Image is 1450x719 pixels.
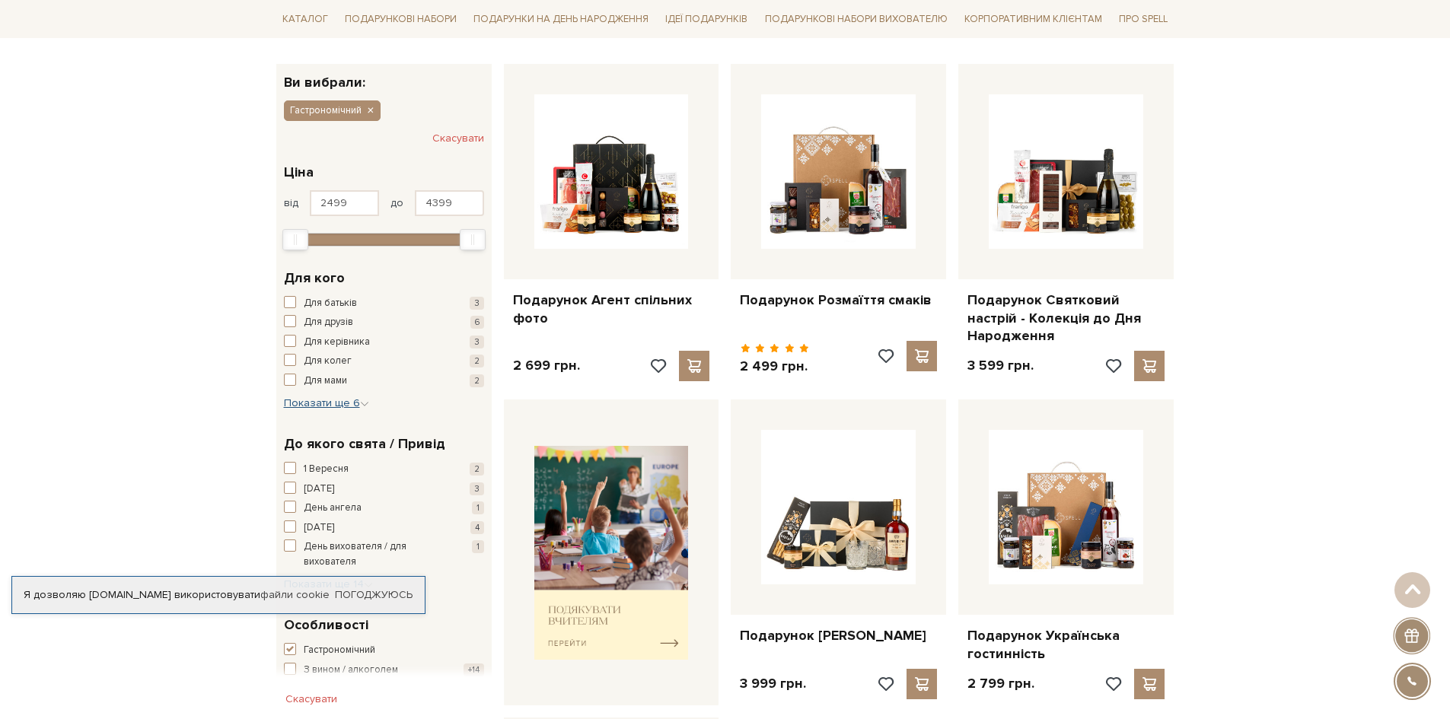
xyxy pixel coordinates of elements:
button: [DATE] 4 [284,520,484,536]
a: Подарунок Святковий настрій - Колекція до Дня Народження [967,291,1165,345]
span: 3 [470,297,484,310]
span: Ціна [284,162,314,183]
button: Для батьків 3 [284,296,484,311]
div: Я дозволяю [DOMAIN_NAME] використовувати [12,588,425,602]
div: Min [282,229,308,250]
p: 2 699 грн. [513,357,580,374]
span: 1 [472,501,484,514]
a: Про Spell [1113,8,1174,31]
input: Ціна [415,190,484,216]
button: 1 Вересня 2 [284,462,484,477]
a: Подарунок [PERSON_NAME] [740,627,937,644]
p: 2 799 грн. [967,675,1034,692]
span: З вином / алкоголем [304,663,398,678]
span: Для батьків [304,296,357,311]
span: 2 [470,463,484,476]
input: Ціна [310,190,379,216]
button: Для друзів 6 [284,315,484,330]
button: День вихователя / для вихователя 1 [284,539,484,569]
span: [DATE] [304,482,334,497]
span: 3 [470,482,484,495]
span: 2 [470,355,484,367]
span: Гастрономічний [304,643,375,658]
span: Для мами [304,374,347,389]
span: +14 [464,663,484,676]
a: Подарунки на День народження [467,8,655,31]
span: Гастрономічний [290,103,362,117]
a: Подарунок Розмаїття смаків [740,291,937,309]
span: Показати ще 6 [284,396,369,409]
button: З вином / алкоголем +14 [284,663,484,678]
span: 1 Вересня [304,462,349,477]
span: 4 [470,521,484,534]
button: Гастрономічний [284,643,484,658]
span: Для друзів [304,315,353,330]
span: 6 [470,316,484,329]
button: Скасувати [432,126,484,151]
span: 1 [472,540,484,553]
a: Каталог [276,8,334,31]
img: banner [534,446,689,660]
a: файли cookie [260,588,330,601]
div: Ви вибрали: [276,64,492,89]
button: Для мами 2 [284,374,484,389]
span: від [284,196,298,210]
p: 3 999 грн. [740,675,806,692]
button: Скасувати [276,687,346,711]
button: [DATE] 3 [284,482,484,497]
button: Для колег 2 [284,354,484,369]
a: Подарунок Агент спільних фото [513,291,710,327]
a: Корпоративним клієнтам [958,6,1108,32]
span: День ангела [304,501,362,516]
span: 3 [470,336,484,348]
div: Max [460,229,486,250]
a: Подарунок Українська гостинність [967,627,1165,663]
span: Для колег [304,354,352,369]
span: [DATE] [304,520,334,536]
a: Погоджуюсь [335,588,413,602]
button: Показати ще 6 [284,396,369,411]
a: Ідеї подарунків [659,8,754,31]
span: 2 [470,374,484,387]
p: 3 599 грн. [967,357,1034,374]
span: Особливості [284,615,368,635]
button: Для керівника 3 [284,335,484,350]
button: Гастрономічний [284,100,381,120]
span: День вихователя / для вихователя [304,539,442,569]
span: До якого свята / Привід [284,434,445,454]
span: Для керівника [304,335,370,350]
span: до [390,196,403,210]
p: 2 499 грн. [740,358,809,375]
a: Подарункові набори [339,8,463,31]
span: Для кого [284,268,345,288]
button: День ангела 1 [284,501,484,516]
a: Подарункові набори вихователю [759,6,954,32]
